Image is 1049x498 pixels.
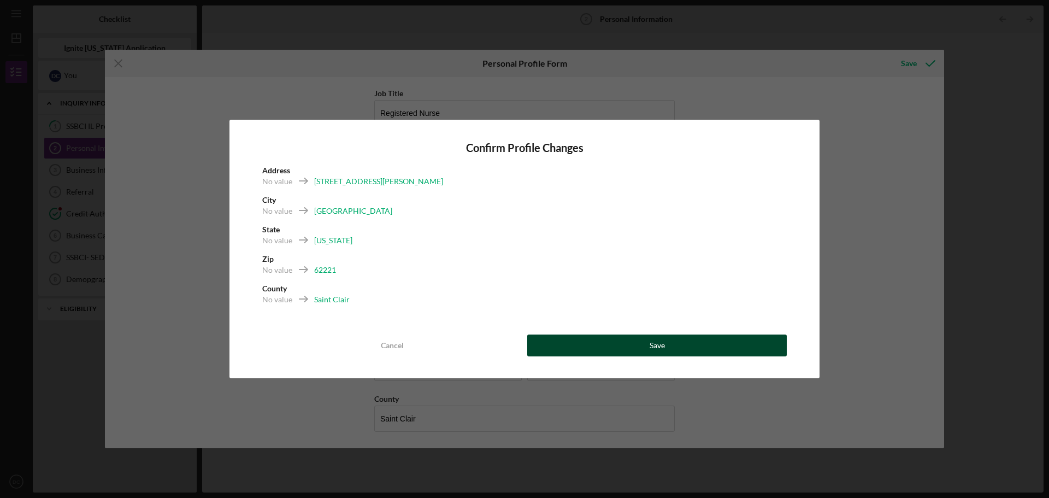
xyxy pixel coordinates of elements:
div: No value [262,206,292,216]
button: Save [527,335,787,356]
div: Cancel [381,335,404,356]
div: No value [262,235,292,246]
b: State [262,225,280,234]
div: No value [262,294,292,305]
div: 62221 [314,265,336,276]
div: [STREET_ADDRESS][PERSON_NAME] [314,176,443,187]
div: Save [650,335,665,356]
b: Address [262,166,290,175]
h4: Confirm Profile Changes [262,142,787,154]
div: Saint Clair [314,294,350,305]
b: Zip [262,254,274,263]
div: [US_STATE] [314,235,352,246]
div: [GEOGRAPHIC_DATA] [314,206,392,216]
b: County [262,284,287,293]
div: No value [262,176,292,187]
b: City [262,195,276,204]
div: No value [262,265,292,276]
button: Cancel [262,335,522,356]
